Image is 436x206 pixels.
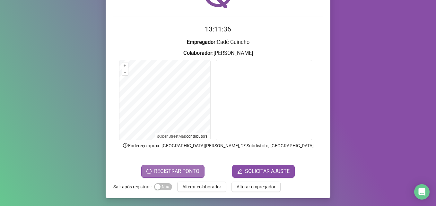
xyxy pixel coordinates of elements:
span: SOLICITAR AJUSTE [245,167,290,175]
button: Alterar colaborador [177,182,226,192]
button: editSOLICITAR AJUSTE [232,165,295,178]
li: © contributors. [157,134,208,139]
button: + [122,63,128,69]
time: 13:11:36 [205,25,231,33]
strong: Empregador [187,39,215,45]
button: REGISTRAR PONTO [141,165,205,178]
span: clock-circle [146,169,152,174]
span: edit [237,169,242,174]
span: Alterar colaborador [182,183,221,190]
strong: Colaborador [183,50,212,56]
span: Alterar empregador [237,183,275,190]
h3: : [PERSON_NAME] [113,49,323,57]
span: REGISTRAR PONTO [154,167,199,175]
button: Alterar empregador [231,182,281,192]
div: Open Intercom Messenger [414,184,430,200]
a: OpenStreetMap [160,134,186,139]
span: info-circle [122,142,128,148]
label: Sair após registrar [113,182,154,192]
button: – [122,69,128,75]
h3: : Cadê Guincho [113,38,323,47]
p: Endereço aprox. : [GEOGRAPHIC_DATA][PERSON_NAME], 2º Subdistrito, [GEOGRAPHIC_DATA] [113,142,323,149]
